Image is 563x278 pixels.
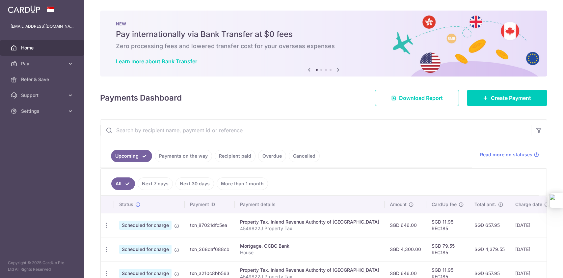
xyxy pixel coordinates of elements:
[185,196,235,213] th: Payment ID
[100,120,531,141] input: Search by recipient name, payment id or reference
[426,213,469,237] td: SGD 11.95 REC185
[111,177,135,190] a: All
[240,267,379,273] div: Property Tax. Inland Revenue Authority of [GEOGRAPHIC_DATA]
[100,11,547,77] img: Bank transfer banner
[21,60,65,67] span: Pay
[480,151,539,158] a: Read more on statuses
[258,150,286,162] a: Overdue
[467,90,547,106] a: Create Payment
[474,201,496,208] span: Total amt.
[155,150,212,162] a: Payments on the way
[510,213,555,237] td: [DATE]
[469,237,510,261] td: SGD 4,379.55
[11,23,74,30] p: [EMAIL_ADDRESS][DOMAIN_NAME]
[390,201,407,208] span: Amount
[21,45,65,51] span: Home
[491,94,531,102] span: Create Payment
[215,150,255,162] a: Recipient paid
[21,76,65,83] span: Refer & Save
[385,237,426,261] td: SGD 4,300.00
[385,213,426,237] td: SGD 646.00
[21,92,65,99] span: Support
[116,29,531,40] h5: Pay internationally via Bank Transfer at $0 fees
[432,201,457,208] span: CardUp fee
[111,150,152,162] a: Upcoming
[399,94,443,102] span: Download Report
[119,269,172,278] span: Scheduled for charge
[138,177,173,190] a: Next 7 days
[21,108,65,114] span: Settings
[469,213,510,237] td: SGD 657.95
[185,213,235,237] td: txn_87021dfc5ea
[240,225,379,232] p: 4549822J Property Tax
[240,219,379,225] div: Property Tax. Inland Revenue Authority of [GEOGRAPHIC_DATA]
[240,249,379,256] p: House
[375,90,459,106] a: Download Report
[116,21,531,26] p: NEW
[480,151,532,158] span: Read more on statuses
[116,42,531,50] h6: Zero processing fees and lowered transfer cost for your overseas expenses
[515,201,542,208] span: Charge date
[175,177,214,190] a: Next 30 days
[510,237,555,261] td: [DATE]
[119,221,172,230] span: Scheduled for charge
[185,237,235,261] td: txn_268daf688cb
[119,201,133,208] span: Status
[8,5,40,13] img: CardUp
[240,243,379,249] div: Mortgage. OCBC Bank
[289,150,320,162] a: Cancelled
[426,237,469,261] td: SGD 79.55 REC185
[116,58,197,65] a: Learn more about Bank Transfer
[100,92,182,104] h4: Payments Dashboard
[235,196,385,213] th: Payment details
[217,177,268,190] a: More than 1 month
[119,245,172,254] span: Scheduled for charge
